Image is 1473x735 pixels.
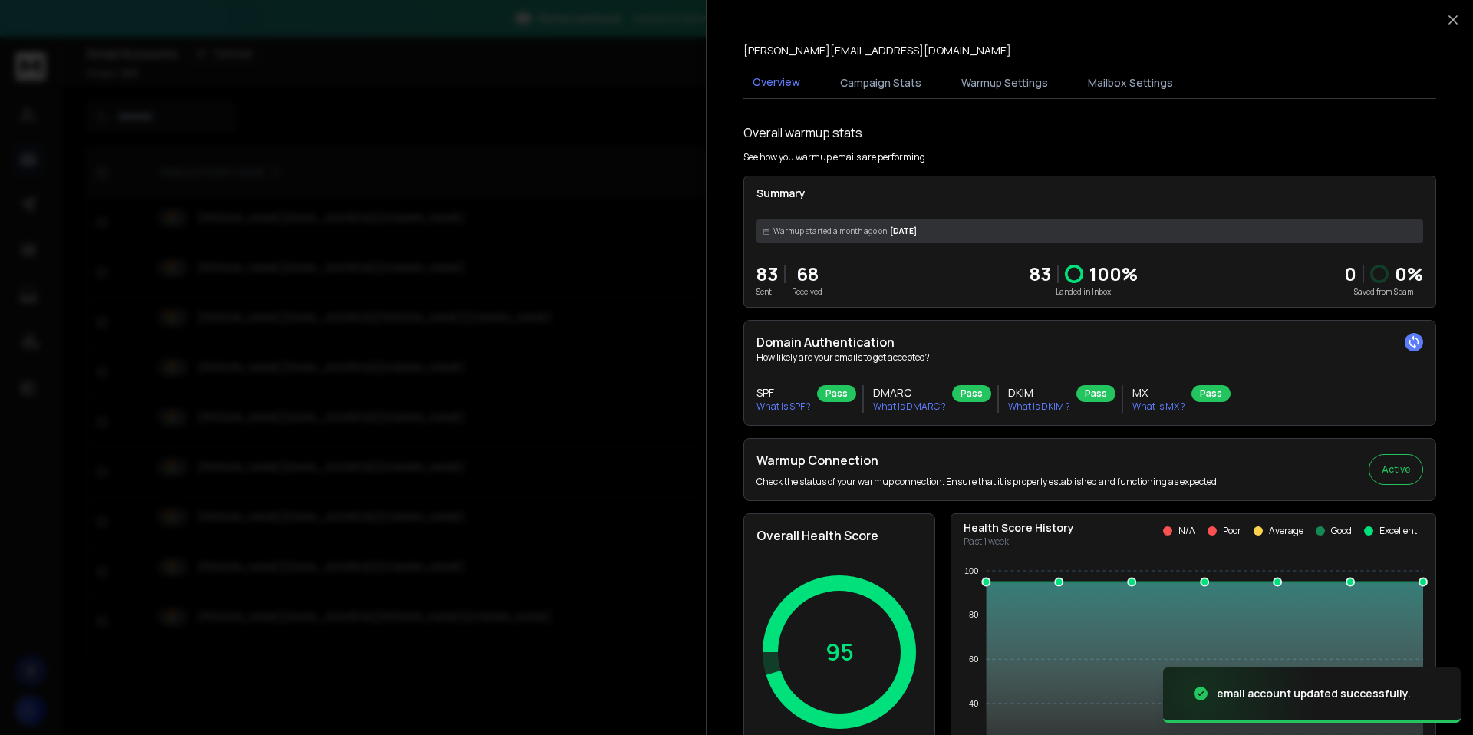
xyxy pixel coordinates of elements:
[1076,385,1115,402] div: Pass
[756,476,1219,488] p: Check the status of your warmup connection. Ensure that it is properly established and functionin...
[1008,385,1070,400] h3: DKIM
[1030,286,1138,298] p: Landed in Inbox
[964,566,978,575] tspan: 100
[756,286,778,298] p: Sent
[756,219,1423,243] div: [DATE]
[743,43,1011,58] p: [PERSON_NAME][EMAIL_ADDRESS][DOMAIN_NAME]
[792,262,822,286] p: 68
[756,333,1423,351] h2: Domain Authentication
[1223,525,1241,537] p: Poor
[969,699,978,708] tspan: 40
[1089,262,1138,286] p: 100 %
[756,186,1423,201] p: Summary
[1269,525,1303,537] p: Average
[952,385,991,402] div: Pass
[873,385,946,400] h3: DMARC
[1178,525,1195,537] p: N/A
[756,526,922,545] h2: Overall Health Score
[756,451,1219,470] h2: Warmup Connection
[964,536,1074,548] p: Past 1 week
[756,351,1423,364] p: How likely are your emails to get accepted?
[952,66,1057,100] button: Warmup Settings
[1331,525,1352,537] p: Good
[1369,454,1423,485] button: Active
[873,400,946,413] p: What is DMARC ?
[969,610,978,619] tspan: 80
[825,638,854,666] p: 95
[1132,385,1185,400] h3: MX
[756,385,811,400] h3: SPF
[969,654,978,664] tspan: 60
[756,262,778,286] p: 83
[1344,286,1423,298] p: Saved from Spam
[792,286,822,298] p: Received
[773,226,887,237] span: Warmup started a month ago on
[1379,525,1417,537] p: Excellent
[1008,400,1070,413] p: What is DKIM ?
[1344,261,1356,286] strong: 0
[1191,385,1231,402] div: Pass
[756,400,811,413] p: What is SPF ?
[743,151,925,163] p: See how you warmup emails are performing
[1079,66,1182,100] button: Mailbox Settings
[1132,400,1185,413] p: What is MX ?
[1395,262,1423,286] p: 0 %
[831,66,931,100] button: Campaign Stats
[964,520,1074,536] p: Health Score History
[1030,262,1051,286] p: 83
[743,124,862,142] h1: Overall warmup stats
[743,65,809,101] button: Overview
[817,385,856,402] div: Pass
